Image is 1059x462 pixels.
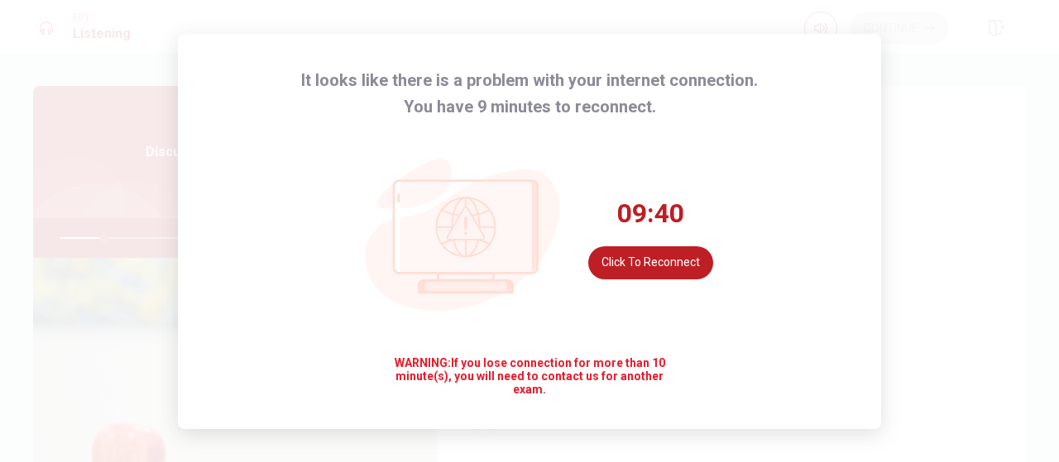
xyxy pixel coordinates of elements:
span: You have 9 minutes to reconnect. [404,93,656,120]
span: 09:40 [617,197,684,230]
button: Click to reconnect [588,246,713,279]
strong: WARNING: [395,356,451,369]
span: It looks like there is a problem with your internet connection. [301,67,758,93]
span: If you lose connection for more than 10 minute(s), you will need to contact us for another exam. [386,356,673,396]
